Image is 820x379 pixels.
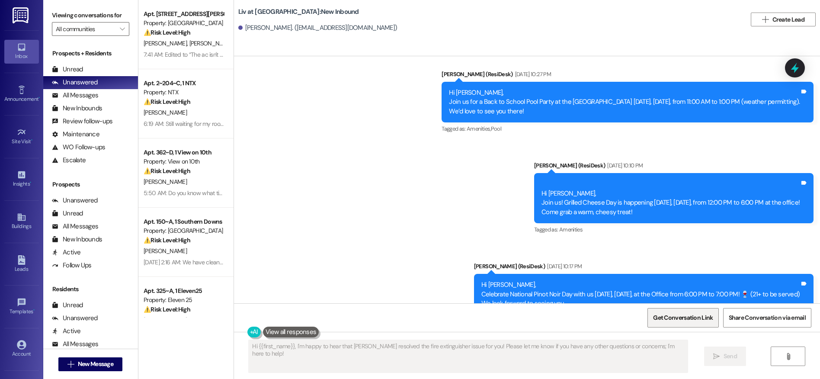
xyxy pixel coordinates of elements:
[4,167,39,191] a: Insights •
[4,125,39,148] a: Site Visit •
[144,88,224,97] div: Property: NTX
[78,360,113,369] span: New Message
[605,161,643,170] div: [DATE] 10:10 PM
[513,70,551,79] div: [DATE] 10:27 PM
[541,180,800,217] div: Hi [PERSON_NAME], Join us! Grilled Cheese Day is happening [DATE], [DATE], from 12:00 PM to 6:00 ...
[52,9,129,22] label: Viewing conversations for
[144,167,190,175] strong: ⚠️ Risk Level: High
[144,217,224,226] div: Apt. 150~A, 1 Southern Downs
[534,223,814,236] div: Tagged as:
[238,7,359,16] b: Liv at [GEOGRAPHIC_DATA]: New Inbound
[52,130,99,139] div: Maintenance
[56,22,115,36] input: All communities
[144,120,517,128] div: 6:19 AM: Still waiting for my room ceiling fan to be replaced. The maintenance guy said he will r...
[144,10,224,19] div: Apt. [STREET_ADDRESS][PERSON_NAME]
[785,353,791,360] i: 
[120,26,125,32] i: 
[762,16,769,23] i: 
[144,148,224,157] div: Apt. 362~D, 1 View on 10th
[772,15,804,24] span: Create Lead
[144,109,187,116] span: [PERSON_NAME]
[559,226,583,233] span: Amenities
[144,98,190,106] strong: ⚠️ Risk Level: High
[52,222,98,231] div: All Messages
[52,209,83,218] div: Unread
[249,340,688,373] textarea: Hi {{first_name}}, I'm happy to hear that [PERSON_NAME] resolved the fire extinguisher issue for ...
[52,143,105,152] div: WO Follow-ups
[144,29,190,36] strong: ⚠️ Risk Level: High
[144,286,224,295] div: Apt. 325~A, 1 Eleven25
[52,314,98,323] div: Unanswered
[491,125,501,132] span: Pool
[713,353,720,360] i: 
[144,79,224,88] div: Apt. 2~204~C, 1 NTX
[449,88,800,116] div: Hi [PERSON_NAME], Join us for a Back to School Pool Party at the [GEOGRAPHIC_DATA] [DATE], [DATE]...
[144,39,189,47] span: [PERSON_NAME]
[144,316,187,324] span: [PERSON_NAME]
[30,180,31,186] span: •
[31,137,32,143] span: •
[704,347,746,366] button: Send
[52,235,102,244] div: New Inbounds
[534,161,814,173] div: [PERSON_NAME] (ResiDesk)
[43,180,138,189] div: Prospects
[52,248,81,257] div: Active
[52,78,98,87] div: Unanswered
[189,39,232,47] span: [PERSON_NAME]
[545,262,582,271] div: [DATE] 10:17 PM
[58,357,122,371] button: New Message
[723,308,811,328] button: Share Conversation via email
[751,13,816,26] button: Create Lead
[43,285,138,294] div: Residents
[33,307,35,313] span: •
[442,70,814,82] div: [PERSON_NAME] (ResiDesk)
[474,262,814,274] div: [PERSON_NAME] (ResiDesk)
[38,95,40,101] span: •
[52,156,86,165] div: Escalate
[52,91,98,100] div: All Messages
[52,65,83,74] div: Unread
[144,236,190,244] strong: ⚠️ Risk Level: High
[442,122,814,135] div: Tagged as:
[144,51,389,58] div: 7:41 AM: Edited to “The ac isn't working and needs to be fixed. It's hot as an oven in my apartme...
[52,327,81,336] div: Active
[144,305,190,313] strong: ⚠️ Risk Level: High
[144,19,224,28] div: Property: [GEOGRAPHIC_DATA]
[729,313,806,322] span: Share Conversation via email
[238,23,397,32] div: [PERSON_NAME]. ([EMAIL_ADDRESS][DOMAIN_NAME])
[724,352,737,361] span: Send
[481,280,800,308] div: Hi [PERSON_NAME], Celebrate National Pinot Noir Day with us [DATE], [DATE], at the Office from 6:...
[144,178,187,186] span: [PERSON_NAME]
[144,226,224,235] div: Property: [GEOGRAPHIC_DATA]
[467,125,491,132] span: Amenities ,
[4,40,39,63] a: Inbox
[43,49,138,58] div: Prospects + Residents
[144,157,224,166] div: Property: View on 10th
[144,189,288,197] div: 5:50 AM: Do you know what time they are confirmed for?
[144,247,187,255] span: [PERSON_NAME]
[52,104,102,113] div: New Inbounds
[52,117,112,126] div: Review follow-ups
[653,313,713,322] span: Get Conversation Link
[4,210,39,233] a: Buildings
[52,261,92,270] div: Follow Ups
[144,295,224,305] div: Property: Eleven 25
[52,340,98,349] div: All Messages
[13,7,30,23] img: ResiDesk Logo
[52,196,98,205] div: Unanswered
[4,253,39,276] a: Leads
[647,308,718,328] button: Get Conversation Link
[52,301,83,310] div: Unread
[67,361,74,368] i: 
[4,337,39,361] a: Account
[4,295,39,318] a: Templates •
